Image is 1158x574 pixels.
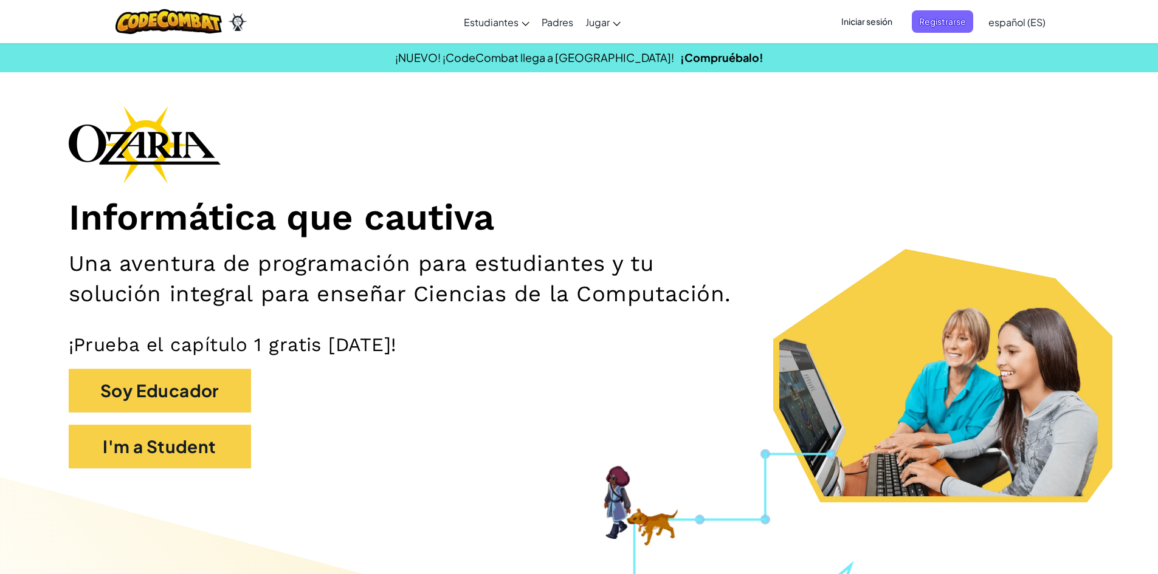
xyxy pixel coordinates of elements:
[69,333,1090,357] p: ¡Prueba el capítulo 1 gratis [DATE]!
[834,10,900,33] button: Iniciar sesión
[982,5,1052,38] a: español (ES)
[228,13,247,31] img: Ozaria
[115,9,222,34] img: CodeCombat logo
[988,16,1046,29] span: español (ES)
[585,16,610,29] span: Jugar
[69,425,251,468] button: I'm a Student
[579,5,627,38] a: Jugar
[912,10,973,33] button: Registrarse
[69,106,221,183] img: Ozaria branding logo
[536,5,579,38] a: Padres
[395,50,674,64] span: ¡NUEVO! ¡CodeCombat llega a [GEOGRAPHIC_DATA]!
[69,248,753,309] h2: Una aventura de programación para estudiantes y tu solución integral para enseñar Ciencias de la ...
[464,16,519,29] span: Estudiantes
[680,50,763,64] a: ¡Compruébalo!
[69,369,251,412] button: Soy Educador
[69,196,1090,240] h1: Informática que cautiva
[458,5,536,38] a: Estudiantes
